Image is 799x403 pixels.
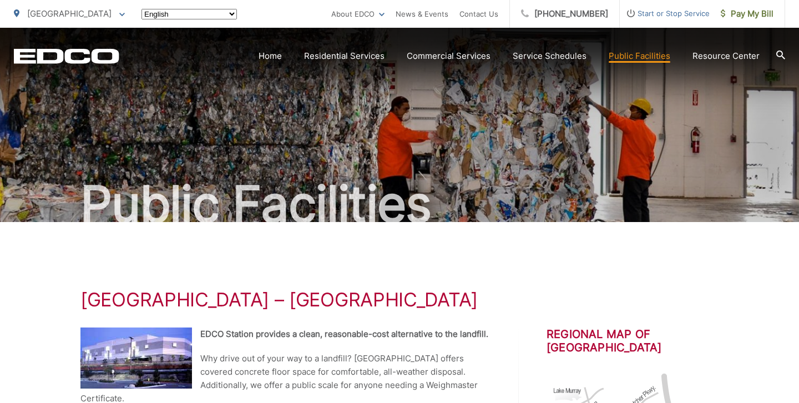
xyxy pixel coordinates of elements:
[331,7,385,21] a: About EDCO
[396,7,448,21] a: News & Events
[513,49,586,63] a: Service Schedules
[141,9,237,19] select: Select a language
[80,328,192,389] img: EDCO Station La Mesa
[80,289,719,311] h1: [GEOGRAPHIC_DATA] – [GEOGRAPHIC_DATA]
[200,329,488,339] strong: EDCO Station provides a clean, reasonable-cost alternative to the landfill.
[692,49,760,63] a: Resource Center
[14,177,785,232] h2: Public Facilities
[547,328,719,354] h2: Regional Map of [GEOGRAPHIC_DATA]
[304,49,385,63] a: Residential Services
[259,49,282,63] a: Home
[721,7,773,21] span: Pay My Bill
[14,48,119,64] a: EDCD logo. Return to the homepage.
[609,49,670,63] a: Public Facilities
[459,7,498,21] a: Contact Us
[407,49,490,63] a: Commercial Services
[27,8,112,19] span: [GEOGRAPHIC_DATA]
